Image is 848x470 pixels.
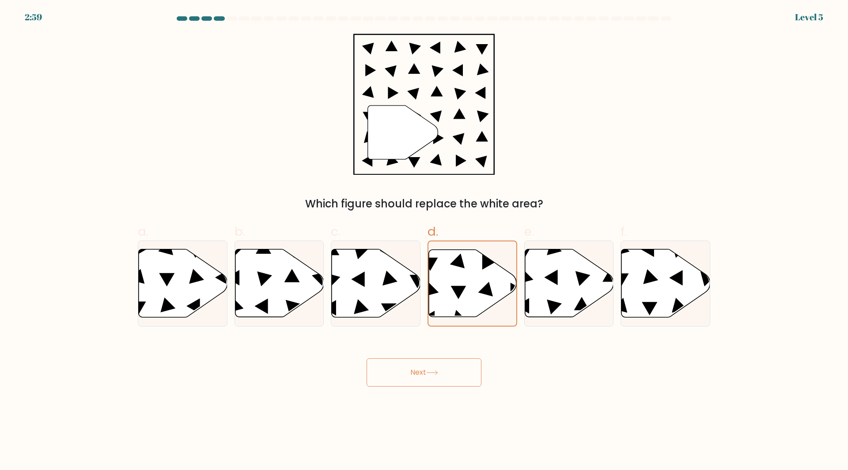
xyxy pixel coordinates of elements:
[524,223,534,240] span: e.
[25,11,42,24] div: 2:59
[795,11,823,24] div: Level 5
[621,223,627,240] span: f.
[235,223,245,240] span: b.
[331,223,341,240] span: c.
[367,358,481,387] button: Next
[368,105,438,159] g: "
[143,196,705,212] div: Which figure should replace the white area?
[428,223,438,240] span: d.
[138,223,148,240] span: a.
